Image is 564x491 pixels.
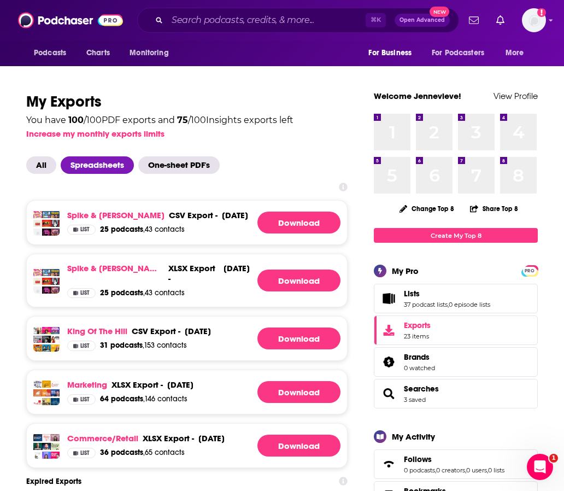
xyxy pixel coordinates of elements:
a: View Profile [493,91,538,101]
span: , [487,466,488,474]
span: 31 podcasts [100,341,143,350]
img: The Geekenders [51,269,60,278]
img: CultivatED Marketer [42,381,51,389]
a: Follows [378,457,399,472]
img: The Marketing Book Podcast [42,398,51,407]
span: Exports [404,320,431,330]
a: 64 podcasts,146 contacts [100,394,187,404]
span: More [506,45,524,61]
img: We Are! (Watching One Piece) [42,269,51,278]
span: Spreadsheets [61,156,134,174]
img: Novel Marketing [51,389,60,398]
a: Follows [404,454,504,464]
div: You have / 100 PDF exports and / 100 Insights exports left [26,116,293,125]
span: 25 podcasts [100,288,143,297]
span: List [80,343,90,349]
a: 0 creators [436,466,465,474]
button: open menu [26,43,80,63]
a: 0 episode lists [449,301,490,308]
span: 25 podcasts [100,225,143,234]
span: List [80,451,90,456]
a: Lists [378,291,399,306]
a: Welcome Jennevieve! [374,91,461,101]
a: 0 watched [404,364,435,372]
span: xlsx [168,263,187,273]
img: The Influence Factor by The Influencer Marketing Factory [51,452,60,460]
a: PRO [523,266,536,274]
button: open menu [122,43,183,63]
a: Generating File [257,270,340,291]
img: Comic Book Podcast | Talking Comics [33,269,42,278]
span: Lists [374,284,538,313]
a: Searches [378,386,399,401]
div: export - [143,433,194,443]
span: One-sheet PDF's [138,156,220,174]
a: Commerce/Retail [67,433,138,443]
img: Pod of Rebellion [51,229,60,237]
a: Generating File [257,328,340,349]
button: Spreadsheets [61,156,138,174]
a: 31 podcasts,153 contacts [100,341,187,350]
span: 1 [549,454,558,463]
a: Marketing [67,379,107,390]
img: Ze Shows – Anime Pulse [33,229,42,237]
img: The Resilient Retail Game Plan [51,443,60,452]
span: Follows [374,449,538,479]
img: Focus Retail [42,452,51,460]
button: Change Top 8 [393,202,461,215]
a: 0 users [466,466,487,474]
span: csv [169,210,185,220]
img: Marketing Vanguard [51,398,60,407]
div: [DATE] [185,326,211,336]
a: Charts [79,43,116,63]
span: PRO [523,267,536,275]
span: 36 podcasts [100,448,143,457]
button: open menu [498,43,538,63]
img: Ze Shows – Anime Pulse [33,287,42,295]
span: Exports [378,323,399,338]
img: Pod of Rebellion [51,287,60,295]
img: Gateway to Anime [33,278,42,287]
img: We Are! (Watching One Piece) [42,211,51,220]
span: 100 [68,115,84,125]
span: Lists [404,289,420,299]
a: Podchaser - Follow, Share and Rate Podcasts [18,10,123,31]
a: King of the Hill [67,326,127,336]
img: Baby, This is Keke Palmer [42,327,51,336]
a: Show notifications dropdown [492,11,509,30]
span: Podcasts [34,45,66,61]
a: Generating File [257,435,340,457]
span: 23 items [404,332,431,340]
span: Brands [374,347,538,377]
input: Search podcasts, credits, & more... [167,11,366,29]
img: Gateway to Anime [33,220,42,229]
img: Built Online [42,443,51,452]
div: My Activity [392,431,435,442]
a: Brands [404,352,435,362]
span: Charts [86,45,110,61]
button: One-sheet PDF's [138,156,224,174]
button: open menu [361,43,425,63]
span: Searches [374,379,538,408]
a: Create My Top 8 [374,228,538,243]
span: Monitoring [130,45,168,61]
img: Comic Book Podcast | Talking Comics [33,211,42,220]
span: , [465,466,466,474]
a: Searches [404,384,439,394]
img: User Profile [522,8,546,32]
span: csv [132,326,148,336]
div: [DATE] [222,210,248,220]
img: Autopod Decepticast: A bi-weekly retrospective of the G1 Transformers animated movie and cartoon. [42,287,51,295]
span: Open Advanced [399,17,445,23]
img: The Geekenders [51,211,60,220]
div: [DATE] [224,263,250,273]
iframe: Intercom live chat [527,454,553,480]
a: Show notifications dropdown [465,11,483,30]
img: Juicy Scoop with Heather McDonald [51,336,60,344]
button: All [26,156,61,174]
a: Generating File [257,381,340,403]
div: [DATE] [167,379,193,390]
img: Two Ts In A Pod with Teddi Mellencamp and Tamra Judge [33,327,42,336]
img: A More Civilized Age: A Star Wars Podcast [51,278,60,287]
